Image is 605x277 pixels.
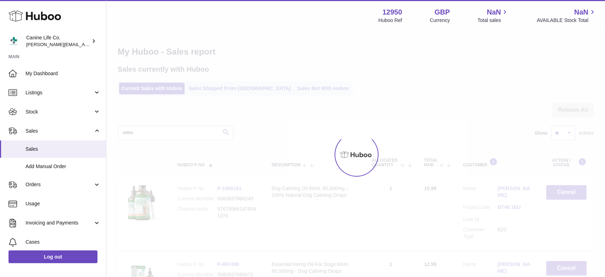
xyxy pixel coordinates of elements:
a: NaN AVAILABLE Stock Total [537,7,596,24]
span: NaN [574,7,588,17]
span: Total sales [477,17,509,24]
span: Orders [26,181,93,188]
div: Canine Life Co. [26,34,90,48]
strong: 12950 [382,7,402,17]
div: Huboo Ref [379,17,402,24]
span: Sales [26,128,93,134]
span: Cases [26,239,101,245]
span: Usage [26,200,101,207]
span: Invoicing and Payments [26,220,93,226]
span: Add Manual Order [26,163,101,170]
span: Stock [26,109,93,115]
span: Sales [26,146,101,153]
span: My Dashboard [26,70,101,77]
span: AVAILABLE Stock Total [537,17,596,24]
span: Listings [26,89,93,96]
span: NaN [487,7,501,17]
a: Log out [9,250,97,263]
a: NaN Total sales [477,7,509,24]
img: kevin@clsgltd.co.uk [9,36,19,46]
div: Currency [430,17,450,24]
span: [PERSON_NAME][EMAIL_ADDRESS][DOMAIN_NAME] [26,41,142,47]
strong: GBP [435,7,450,17]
